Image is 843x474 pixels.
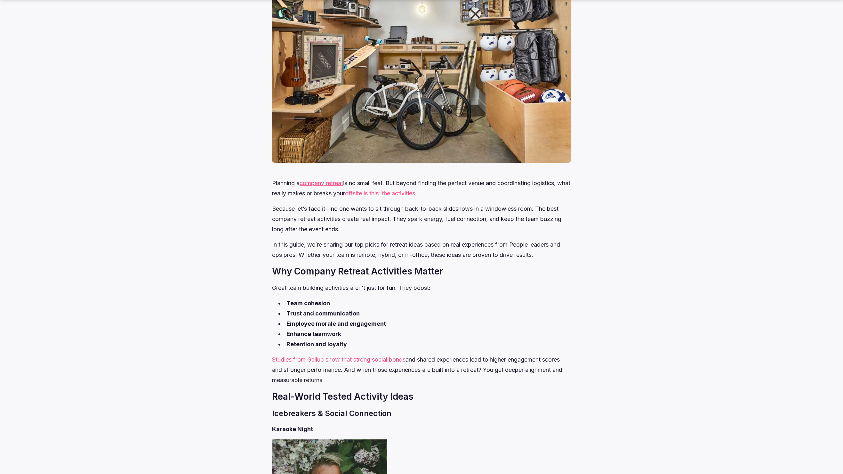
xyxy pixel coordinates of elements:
[286,310,360,317] strong: Trust and communication
[286,331,341,337] strong: Enhance teamwork
[272,178,571,199] p: Planning a is no small feat. But beyond finding the perfect venue and coordinating logistics, wha...
[300,180,343,186] a: company retreat
[272,240,571,260] p: In this guide, we’re sharing our top picks for retreat ideas based on real experiences from Peopl...
[272,426,313,432] strong: Karaoke Night
[286,341,347,347] strong: Retention and loyalty
[272,409,391,418] strong: Icebreakers & Social Connection
[272,283,571,293] p: Great team building activities aren’t just for fun. They boost:
[272,204,571,234] p: Because let’s face it—no one wants to sit through back-to-back slideshows in a windowless room. T...
[345,190,415,197] a: offsite is this: the activities
[272,391,413,402] strong: Real-World Tested Activity Ideas
[272,356,405,363] a: Studies from Gallup show that strong social bonds
[272,355,571,385] p: and shared experiences lead to higher engagement scores and stronger performance. And when those ...
[286,300,330,306] strong: Team cohesion
[286,320,386,327] strong: Employee morale and engagement
[272,266,443,277] strong: Why Company Retreat Activities Matter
